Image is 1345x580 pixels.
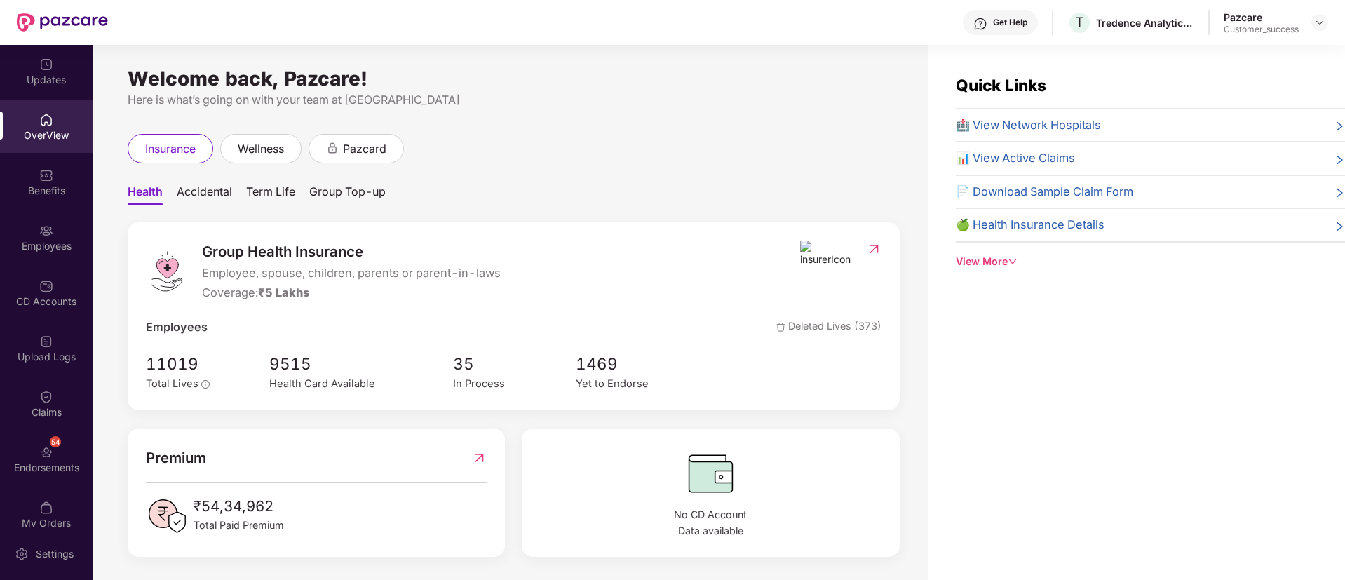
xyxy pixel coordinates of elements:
[146,377,198,390] span: Total Lives
[17,13,108,32] img: New Pazcare Logo
[956,254,1345,269] div: View More
[128,91,900,109] div: Here is what’s going on with your team at [GEOGRAPHIC_DATA]
[145,140,196,158] span: insurance
[956,183,1133,201] span: 📄 Download Sample Claim Form
[39,168,53,182] img: svg+xml;base64,PHN2ZyBpZD0iQmVuZWZpdHMiIHhtbG5zPSJodHRwOi8vd3d3LnczLm9yZy8yMDAwL3N2ZyIgd2lkdGg9Ij...
[146,351,238,377] span: 11019
[973,17,987,31] img: svg+xml;base64,PHN2ZyBpZD0iSGVscC0zMngzMiIgeG1sbnM9Imh0dHA6Ly93d3cudzMub3JnLzIwMDAvc3ZnIiB3aWR0aD...
[146,250,188,292] img: logo
[146,318,208,337] span: Employees
[32,547,78,561] div: Settings
[956,76,1046,95] span: Quick Links
[15,547,29,561] img: svg+xml;base64,PHN2ZyBpZD0iU2V0dGluZy0yMHgyMCIgeG1sbnM9Imh0dHA6Ly93d3cudzMub3JnLzIwMDAvc3ZnIiB3aW...
[39,279,53,293] img: svg+xml;base64,PHN2ZyBpZD0iQ0RfQWNjb3VudHMiIGRhdGEtbmFtZT0iQ0QgQWNjb3VudHMiIHhtbG5zPSJodHRwOi8vd3...
[993,17,1027,28] div: Get Help
[956,116,1101,135] span: 🏥 View Network Hospitals
[1224,11,1299,24] div: Pazcare
[39,501,53,515] img: svg+xml;base64,PHN2ZyBpZD0iTXlfT3JkZXJzIiBkYXRhLW5hbWU9Ik15IE9yZGVycyIgeG1sbnM9Imh0dHA6Ly93d3cudz...
[1334,186,1345,201] span: right
[269,351,453,377] span: 9515
[269,376,453,392] div: Health Card Available
[1075,14,1084,31] span: T
[258,285,309,299] span: ₹5 Lakhs
[309,184,386,205] span: Group Top-up
[146,495,188,537] img: PaidPremiumIcon
[177,184,232,205] span: Accidental
[540,507,881,539] span: No CD Account Data available
[326,142,339,154] div: animation
[472,447,487,469] img: RedirectIcon
[39,335,53,349] img: svg+xml;base64,PHN2ZyBpZD0iVXBsb2FkX0xvZ3MiIGRhdGEtbmFtZT0iVXBsb2FkIExvZ3MiIHhtbG5zPSJodHRwOi8vd3...
[1334,119,1345,135] span: right
[39,58,53,72] img: svg+xml;base64,PHN2ZyBpZD0iVXBkYXRlZCIgeG1sbnM9Imh0dHA6Ly93d3cudzMub3JnLzIwMDAvc3ZnIiB3aWR0aD0iMj...
[194,495,284,518] span: ₹54,34,962
[128,184,163,205] span: Health
[202,284,501,302] div: Coverage:
[50,436,61,447] div: 54
[800,241,853,267] img: insurerIcon
[39,113,53,127] img: svg+xml;base64,PHN2ZyBpZD0iSG9tZSIgeG1sbnM9Imh0dHA6Ly93d3cudzMub3JnLzIwMDAvc3ZnIiB3aWR0aD0iMjAiIG...
[867,242,881,256] img: RedirectIcon
[576,351,698,377] span: 1469
[39,390,53,404] img: svg+xml;base64,PHN2ZyBpZD0iQ2xhaW0iIHhtbG5zPSJodHRwOi8vd3d3LnczLm9yZy8yMDAwL3N2ZyIgd2lkdGg9IjIwIi...
[194,518,284,533] span: Total Paid Premium
[238,140,284,158] span: wellness
[246,184,295,205] span: Term Life
[201,380,210,389] span: info-circle
[39,445,53,459] img: svg+xml;base64,PHN2ZyBpZD0iRW5kb3JzZW1lbnRzIiB4bWxucz0iaHR0cDovL3d3dy53My5vcmcvMjAwMC9zdmciIHdpZH...
[202,241,501,263] span: Group Health Insurance
[39,224,53,238] img: svg+xml;base64,PHN2ZyBpZD0iRW1wbG95ZWVzIiB4bWxucz0iaHR0cDovL3d3dy53My5vcmcvMjAwMC9zdmciIHdpZHRoPS...
[956,149,1075,168] span: 📊 View Active Claims
[202,264,501,283] span: Employee, spouse, children, parents or parent-in-laws
[576,376,698,392] div: Yet to Endorse
[128,73,900,84] div: Welcome back, Pazcare!
[776,318,881,337] span: Deleted Lives (373)
[776,323,785,332] img: deleteIcon
[1096,16,1194,29] div: Tredence Analytics Solutions Private Limited
[1314,17,1325,28] img: svg+xml;base64,PHN2ZyBpZD0iRHJvcGRvd24tMzJ4MzIiIHhtbG5zPSJodHRwOi8vd3d3LnczLm9yZy8yMDAwL3N2ZyIgd2...
[540,447,881,500] img: CDBalanceIcon
[453,351,576,377] span: 35
[956,216,1104,234] span: 🍏 Health Insurance Details
[343,140,386,158] span: pazcard
[453,376,576,392] div: In Process
[1008,257,1018,267] span: down
[1334,219,1345,234] span: right
[1224,24,1299,35] div: Customer_success
[146,447,206,469] span: Premium
[1334,152,1345,168] span: right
